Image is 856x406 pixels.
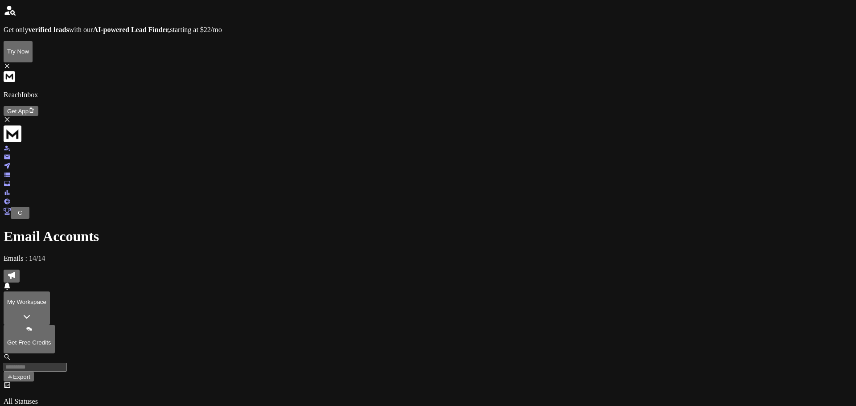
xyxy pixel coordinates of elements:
p: ReachInbox [4,91,852,99]
strong: AI-powered Lead Finder, [93,26,170,33]
button: C [11,207,29,219]
span: C [18,209,22,216]
p: All Statuses [4,398,852,406]
strong: verified leads [29,26,69,33]
button: C [14,208,26,217]
p: My Workspace [7,299,46,305]
span: 14 / 14 [29,254,45,262]
p: Try Now [7,48,29,55]
button: Export [4,372,34,381]
button: Try Now [4,41,33,62]
button: Get App [4,106,38,116]
h1: Email Accounts [4,228,852,245]
p: Get only with our starting at $22/mo [4,26,852,34]
img: logo [4,125,21,143]
button: Get Free Credits [4,325,55,353]
p: Emails : [4,254,852,262]
p: Get Free Credits [7,339,51,346]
